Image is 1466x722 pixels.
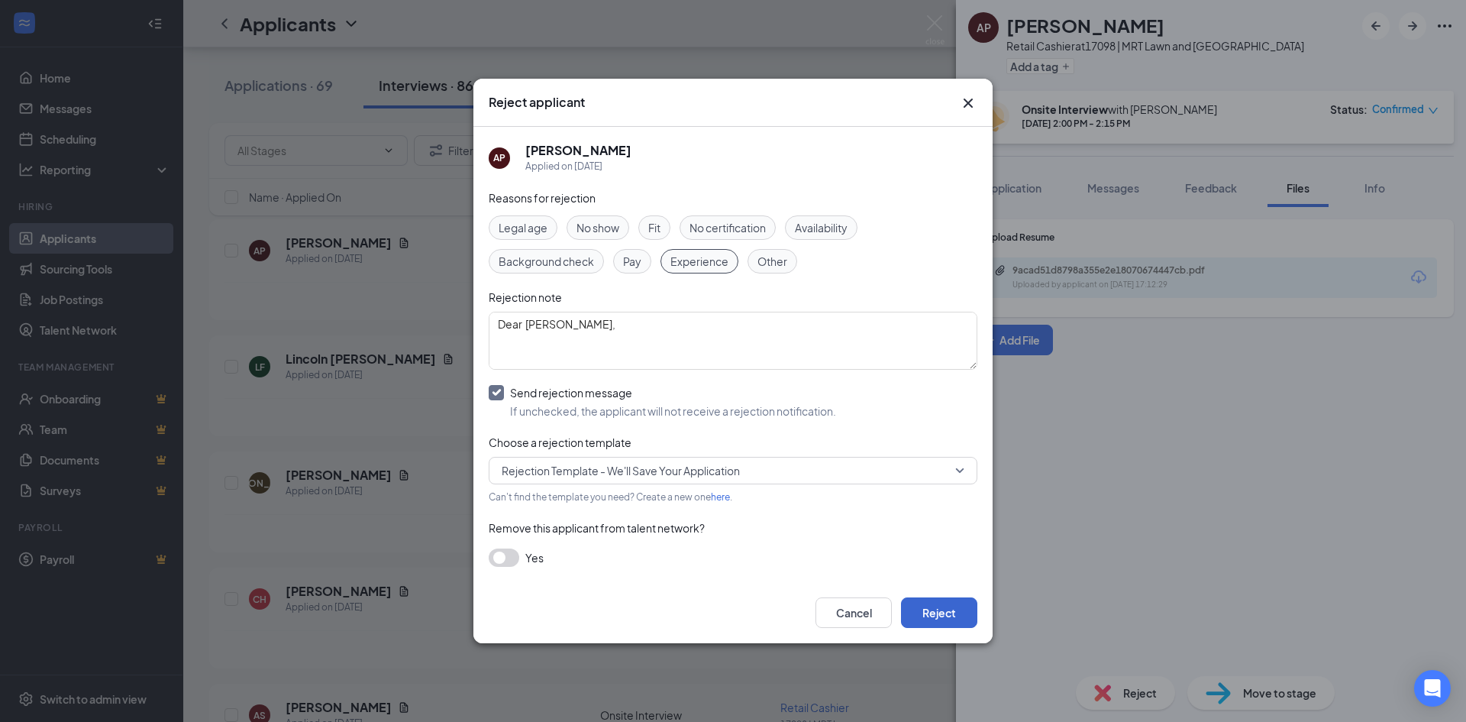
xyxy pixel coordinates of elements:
[795,219,848,236] span: Availability
[959,94,977,112] button: Close
[502,459,740,482] span: Rejection Template - We'll Save Your Application
[623,253,641,270] span: Pay
[489,290,562,304] span: Rejection note
[489,521,705,535] span: Remove this applicant from talent network?
[489,312,977,370] textarea: Dear [PERSON_NAME], Thank you for your interest in the position at [GEOGRAPHIC_DATA]. After revie...
[959,94,977,112] svg: Cross
[648,219,660,236] span: Fit
[489,435,631,449] span: Choose a rejection template
[499,219,547,236] span: Legal age
[493,151,505,164] div: AP
[489,491,732,503] span: Can't find the template you need? Create a new one .
[525,549,544,567] span: Yes
[499,253,594,270] span: Background check
[901,597,977,628] button: Reject
[757,253,787,270] span: Other
[1414,670,1451,707] div: Open Intercom Messenger
[815,597,892,628] button: Cancel
[576,219,619,236] span: No show
[525,159,631,174] div: Applied on [DATE]
[489,191,596,205] span: Reasons for rejection
[670,253,728,270] span: Experience
[525,142,631,159] h5: [PERSON_NAME]
[489,94,585,111] h3: Reject applicant
[711,491,730,503] a: here
[689,219,766,236] span: No certification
